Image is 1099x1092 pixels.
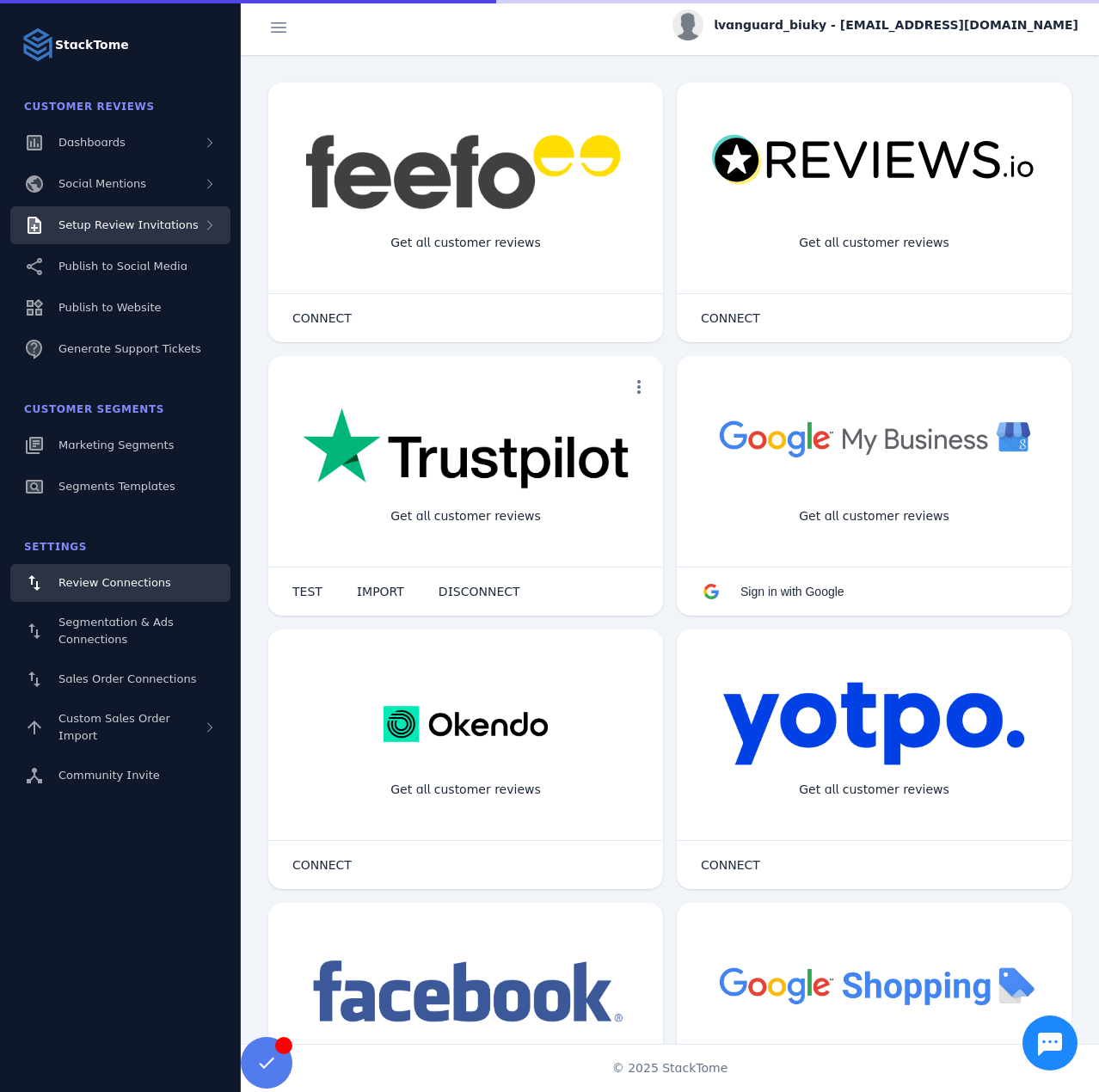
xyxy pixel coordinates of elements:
[772,1040,975,1086] div: Import Products from Google
[377,494,555,539] div: Get all customer reviews
[58,342,201,355] span: Generate Support Tickets
[10,564,230,602] a: Review Connections
[58,712,170,742] span: Custom Sales Order Import
[672,9,1078,40] button: lvanguard_biuky - [EMAIL_ADDRESS][DOMAIN_NAME]
[58,177,146,190] span: Social Mentions
[303,408,629,492] img: trustpilot.png
[684,574,862,609] button: Sign in with Google
[303,954,629,1031] img: facebook.png
[58,480,175,493] span: Segments Templates
[785,494,963,539] div: Get all customer reviews
[421,574,537,609] button: DISCONNECT
[785,220,963,266] div: Get all customer reviews
[684,848,777,882] button: CONNECT
[10,757,230,794] a: Community Invite
[275,574,340,609] button: TEST
[711,408,1037,469] img: googlebusiness.png
[701,312,760,324] span: CONNECT
[24,101,155,113] span: Customer Reviews
[58,301,161,314] span: Publish to Website
[684,301,777,335] button: CONNECT
[58,260,187,273] span: Publish to Social Media
[340,574,421,609] button: IMPORT
[58,439,174,451] span: Marketing Segments
[672,9,703,40] img: profile.jpg
[24,403,164,415] span: Customer Segments
[24,541,87,553] span: Settings
[58,136,126,149] span: Dashboards
[357,586,404,598] span: IMPORT
[10,330,230,368] a: Generate Support Tickets
[55,36,129,54] strong: StackTome
[10,426,230,464] a: Marketing Segments
[711,134,1037,187] img: reviewsio.svg
[58,672,196,685] span: Sales Order Connections
[10,468,230,506] a: Segments Templates
[722,681,1026,767] img: yotpo.png
[10,605,230,657] a: Segmentation & Ads Connections
[785,767,963,813] div: Get all customer reviews
[612,1059,728,1077] span: © 2025 StackTome
[377,220,555,266] div: Get all customer reviews
[292,859,352,871] span: CONNECT
[377,767,555,813] div: Get all customer reviews
[711,954,1037,1015] img: googleshopping.png
[275,848,369,882] button: CONNECT
[10,248,230,285] a: Publish to Social Media
[622,370,656,404] button: more
[58,576,171,589] span: Review Connections
[58,616,174,646] span: Segmentation & Ads Connections
[10,289,230,327] a: Publish to Website
[292,586,322,598] span: TEST
[58,218,199,231] span: Setup Review Invitations
[740,585,844,598] span: Sign in with Google
[292,312,352,324] span: CONNECT
[58,769,160,782] span: Community Invite
[275,301,369,335] button: CONNECT
[384,681,548,767] img: okendo.webp
[714,16,1078,34] span: lvanguard_biuky - [EMAIL_ADDRESS][DOMAIN_NAME]
[439,586,520,598] span: DISCONNECT
[303,134,629,210] img: feefo.png
[701,859,760,871] span: CONNECT
[21,28,55,62] img: Logo image
[10,660,230,698] a: Sales Order Connections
